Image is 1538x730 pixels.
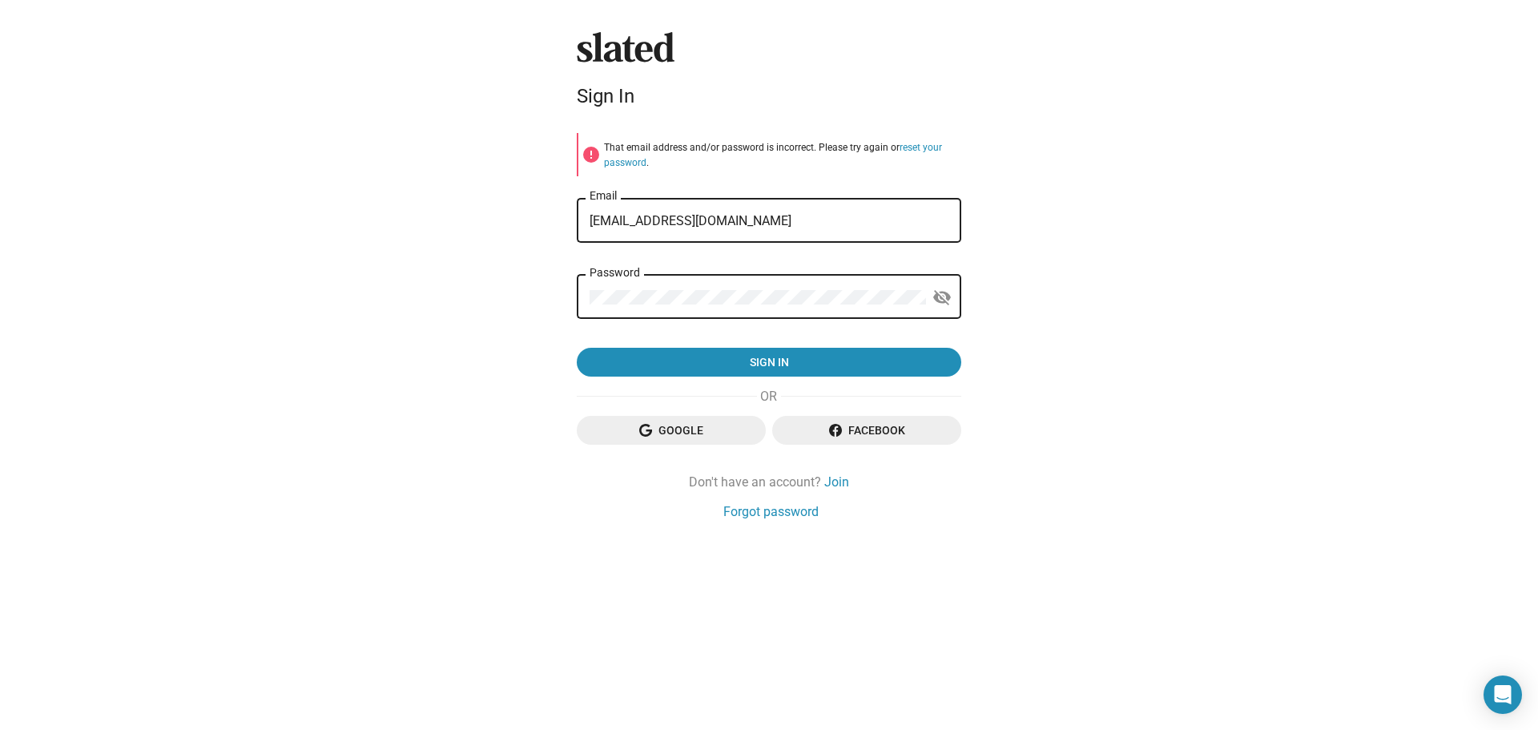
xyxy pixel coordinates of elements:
[1484,676,1522,714] div: Open Intercom Messenger
[590,348,948,377] span: Sign in
[577,348,961,377] button: Sign in
[772,416,961,445] button: Facebook
[604,142,942,168] span: That email address and/or password is incorrect. Please try again or .
[932,285,952,310] mat-icon: visibility_off
[604,142,942,168] a: reset your password
[926,282,958,314] button: Show password
[785,416,948,445] span: Facebook
[590,416,753,445] span: Google
[577,85,961,107] div: Sign In
[582,145,601,164] mat-icon: error
[824,474,849,490] a: Join
[577,474,961,490] div: Don't have an account?
[577,32,961,114] sl-branding: Sign In
[577,416,766,445] button: Google
[723,503,819,520] a: Forgot password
